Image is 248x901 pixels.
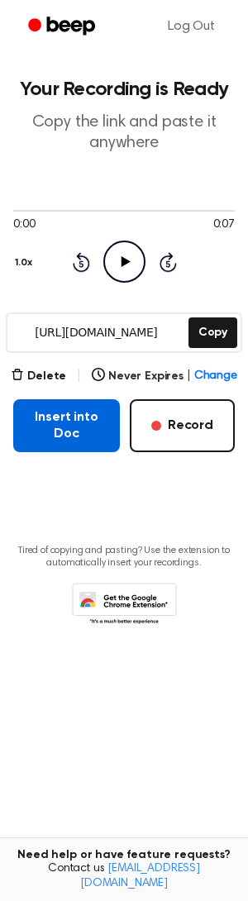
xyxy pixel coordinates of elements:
[13,79,235,99] h1: Your Recording is Ready
[13,112,235,154] p: Copy the link and paste it anywhere
[17,11,110,43] a: Beep
[13,545,235,570] p: Tired of copying and pasting? Use the extension to automatically insert your recordings.
[92,368,237,385] button: Never Expires|Change
[10,862,238,891] span: Contact us
[13,217,35,234] span: 0:00
[13,399,120,452] button: Insert into Doc
[187,368,191,385] span: |
[130,399,235,452] button: Record
[13,249,38,277] button: 1.0x
[194,368,237,385] span: Change
[11,368,66,385] button: Delete
[80,863,200,889] a: [EMAIL_ADDRESS][DOMAIN_NAME]
[76,366,82,386] span: |
[151,7,231,46] a: Log Out
[213,217,235,234] span: 0:07
[188,317,237,348] button: Copy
